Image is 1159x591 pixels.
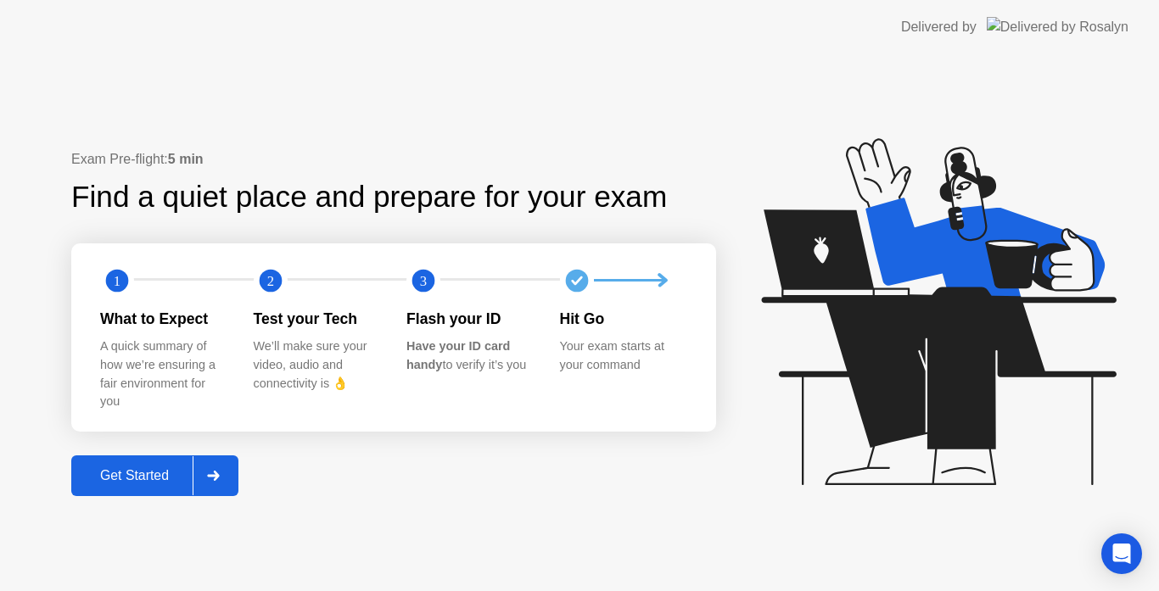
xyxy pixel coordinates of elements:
div: What to Expect [100,308,227,330]
text: 3 [420,273,427,289]
div: Flash your ID [406,308,533,330]
img: Delivered by Rosalyn [987,17,1128,36]
div: Open Intercom Messenger [1101,533,1142,574]
div: Hit Go [560,308,686,330]
div: to verify it’s you [406,337,533,374]
div: Your exam starts at your command [560,337,686,374]
text: 1 [114,273,120,289]
b: Have your ID card handy [406,339,510,371]
div: Get Started [76,468,193,483]
text: 2 [266,273,273,289]
div: Test your Tech [254,308,380,330]
div: Exam Pre-flight: [71,149,716,170]
b: 5 min [168,152,204,166]
div: Delivered by [901,17,977,37]
div: We’ll make sure your video, audio and connectivity is 👌 [254,337,380,393]
div: A quick summary of how we’re ensuring a fair environment for you [100,337,227,410]
div: Find a quiet place and prepare for your exam [71,175,669,220]
button: Get Started [71,455,238,496]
